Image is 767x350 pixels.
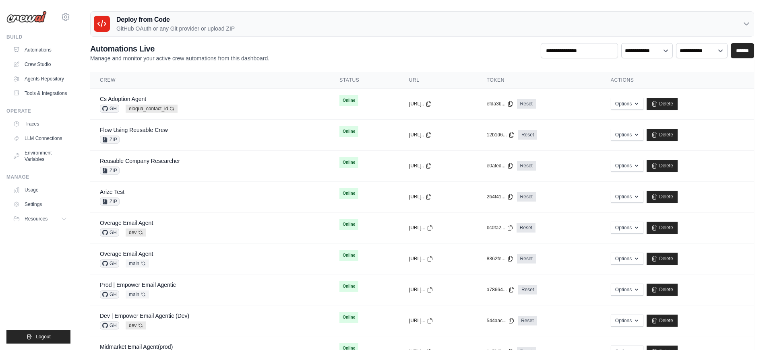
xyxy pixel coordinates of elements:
a: Delete [647,253,678,265]
a: Flow Using Reusable Crew [100,127,168,133]
a: Delete [647,284,678,296]
th: URL [399,72,477,89]
h3: Deploy from Code [116,15,235,25]
a: Reset [517,254,536,264]
p: Manage and monitor your active crew automations from this dashboard. [90,54,269,62]
span: Logout [36,334,51,340]
a: Reset [517,192,536,202]
button: Options [611,98,643,110]
a: Prod | Empower Email Agentic [100,282,176,288]
th: Status [330,72,399,89]
span: Online [339,95,358,106]
a: LLM Connections [10,132,70,145]
span: Online [339,188,358,199]
span: GH [100,105,119,113]
button: 12b1d6... [487,132,515,138]
button: Options [611,191,643,203]
button: Options [611,129,643,141]
span: GH [100,290,119,299]
h2: Automations Live [90,43,269,54]
span: main [126,259,149,268]
a: Delete [647,191,678,203]
button: Options [611,222,643,234]
span: Online [339,219,358,230]
a: Delete [647,315,678,327]
div: Manage [6,174,70,180]
img: Logo [6,11,47,23]
a: Reset [517,223,535,233]
a: Reset [518,285,537,294]
a: Traces [10,117,70,130]
button: 8362fe... [487,255,514,262]
button: 544aac... [487,317,515,324]
a: Delete [647,129,678,141]
button: Options [611,253,643,265]
span: GH [100,229,119,237]
span: ZIP [100,167,120,175]
span: ZIP [100,198,120,206]
button: Options [611,315,643,327]
span: dev [126,229,146,237]
th: Actions [601,72,754,89]
button: efda3b... [487,101,514,107]
a: Reset [517,99,536,109]
span: GH [100,321,119,329]
span: dev [126,321,146,329]
span: Online [339,312,358,323]
a: Reset [517,161,536,171]
a: Cs Adoption Agent [100,96,146,102]
a: Delete [647,160,678,172]
a: Automations [10,43,70,56]
span: main [126,290,149,299]
div: Operate [6,108,70,114]
button: a78664... [487,286,515,293]
span: Resources [25,216,48,222]
a: Reset [518,316,537,325]
a: Reset [518,130,537,140]
button: bc0fa2... [487,224,513,231]
a: Usage [10,183,70,196]
span: ZIP [100,136,120,144]
a: Crew Studio [10,58,70,71]
span: GH [100,259,119,268]
a: Environment Variables [10,146,70,166]
span: Online [339,250,358,261]
a: Midmarket Email Agent(prod) [100,344,173,350]
a: Settings [10,198,70,211]
span: eloqua_contact_id [126,105,178,113]
button: Options [611,284,643,296]
div: Build [6,34,70,40]
a: Reusable Company Researcher [100,158,180,164]
span: Online [339,157,358,168]
span: Online [339,281,358,292]
span: Online [339,126,358,137]
a: Delete [647,222,678,234]
a: Agents Repository [10,72,70,85]
th: Crew [90,72,330,89]
a: Delete [647,98,678,110]
th: Token [477,72,601,89]
button: 2b4f41... [487,194,514,200]
button: Resources [10,212,70,225]
a: Tools & Integrations [10,87,70,100]
a: Dev | Empower Email Agentic (Dev) [100,313,189,319]
button: Options [611,160,643,172]
a: Arize Test [100,189,124,195]
p: GitHub OAuth or any Git provider or upload ZIP [116,25,235,33]
button: e0afed... [487,163,514,169]
button: Logout [6,330,70,344]
a: Overage Email Agent [100,220,153,226]
a: Overage Email Agent [100,251,153,257]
